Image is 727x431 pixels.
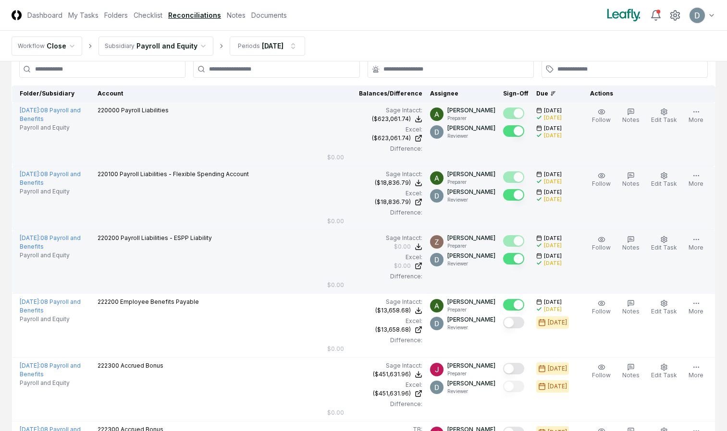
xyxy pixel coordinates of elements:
span: Follow [592,371,611,379]
div: [DATE] [544,260,562,267]
button: Edit Task [649,361,679,382]
div: ($18,836.79) [375,179,411,187]
p: Reviewer [447,132,495,140]
a: Reconciliations [168,10,221,20]
div: ($623,061.74) [372,115,411,123]
button: Notes [620,234,641,254]
span: Accrued Bonus [121,362,163,369]
div: Difference: [327,400,422,408]
img: ACg8ocLeIi4Jlns6Fsr4lO0wQ1XJrFQvF4yUjbLrd1AsCAOmrfa1KQ=s96-c [690,8,705,23]
div: [DATE] [548,364,567,373]
button: Follow [590,234,613,254]
button: Mark complete [503,299,524,311]
div: [DATE] [544,306,562,313]
div: Sage Intacct : [327,170,422,179]
span: Notes [622,180,640,187]
div: $0.00 [327,345,344,353]
button: Edit Task [649,234,679,254]
a: ($451,631.96) [327,389,422,398]
span: Payroll and Equity [20,315,70,323]
a: ($623,061.74) [327,134,422,143]
span: Edit Task [651,180,677,187]
a: Dashboard [27,10,62,20]
button: ($623,061.74) [372,115,422,123]
a: [DATE]:08 Payroll and Benefits [20,170,81,186]
div: ($13,658.68) [375,306,411,315]
a: [DATE]:08 Payroll and Benefits [20,298,81,314]
div: Excel: [327,253,422,262]
button: Periods[DATE] [230,36,305,56]
a: [DATE]:08 Payroll and Benefits [20,234,81,250]
div: [DATE] [544,178,562,185]
span: Notes [622,116,640,123]
span: Edit Task [651,116,677,123]
div: Difference: [327,144,422,153]
span: [DATE] : [20,298,40,305]
a: [DATE]:08 Payroll and Benefits [20,362,81,378]
span: Payroll Liabilities - Flexible Spending Account [120,170,249,178]
button: Mark complete [503,235,524,247]
button: Mark complete [503,363,524,374]
th: Folder/Subsidiary [12,85,94,102]
button: Notes [620,361,641,382]
span: 222300 [98,362,119,369]
div: ($451,631.96) [373,389,411,398]
img: Logo [12,10,22,20]
div: Sage Intacct : [327,298,422,306]
a: Documents [251,10,287,20]
div: [DATE] [544,132,562,139]
a: Checklist [134,10,162,20]
span: 222200 [98,298,119,305]
img: ACg8ocKnDsamp5-SE65NkOhq35AnOBarAXdzXQ03o9g231ijNgHgyA=s96-c [430,235,444,249]
span: 220100 [98,170,118,178]
span: Follow [592,180,611,187]
p: Reviewer [447,260,495,267]
div: Subsidiary [105,42,135,50]
div: Sage Intacct : [327,106,422,115]
div: Account [98,89,320,98]
span: [DATE] [544,171,562,178]
img: ACg8ocLeIi4Jlns6Fsr4lO0wQ1XJrFQvF4yUjbLrd1AsCAOmrfa1KQ=s96-c [430,317,444,330]
button: Mark complete [503,381,524,392]
span: [DATE] [544,125,562,132]
button: Mark complete [503,253,524,264]
span: [DATE] : [20,234,40,241]
span: Notes [622,371,640,379]
img: Leafly logo [605,8,642,23]
div: Workflow [18,42,45,50]
div: Excel: [327,125,422,134]
span: Payroll and Equity [20,379,70,387]
span: Edit Task [651,244,677,251]
button: More [687,106,705,126]
p: Preparer [447,179,495,186]
p: [PERSON_NAME] [447,315,495,324]
div: Actions [582,89,708,98]
div: ($451,631.96) [373,370,411,379]
button: Follow [590,170,613,190]
p: Reviewer [447,196,495,204]
div: Excel: [327,189,422,198]
div: Excel: [327,317,422,325]
img: ACg8ocLeIi4Jlns6Fsr4lO0wQ1XJrFQvF4yUjbLrd1AsCAOmrfa1KQ=s96-c [430,381,444,394]
a: ($13,658.68) [327,325,422,334]
img: ACg8ocKKg2129bkBZaX4SAoUQtxLaQ4j-f2PQjMuak4pDCyzCI-IvA=s96-c [430,171,444,185]
button: More [687,361,705,382]
span: Payroll and Equity [20,251,70,260]
a: Notes [227,10,246,20]
th: Assignee [426,85,499,102]
span: [DATE] : [20,362,40,369]
button: Edit Task [649,106,679,126]
button: Follow [590,298,613,318]
div: $0.00 [327,153,344,162]
span: Edit Task [651,371,677,379]
div: Periods [238,42,260,50]
p: Preparer [447,242,495,250]
p: [PERSON_NAME] [447,124,495,132]
img: ACg8ocKKg2129bkBZaX4SAoUQtxLaQ4j-f2PQjMuak4pDCyzCI-IvA=s96-c [430,108,444,121]
img: ACg8ocJfBSitaon9c985KWe3swqK2kElzkAv-sHk65QWxGQz4ldowg=s96-c [430,363,444,376]
img: ACg8ocLeIi4Jlns6Fsr4lO0wQ1XJrFQvF4yUjbLrd1AsCAOmrfa1KQ=s96-c [430,253,444,266]
button: More [687,170,705,190]
button: Mark complete [503,189,524,201]
span: Payroll Liabilities - ESPP Liability [121,234,212,241]
span: [DATE] [544,252,562,260]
